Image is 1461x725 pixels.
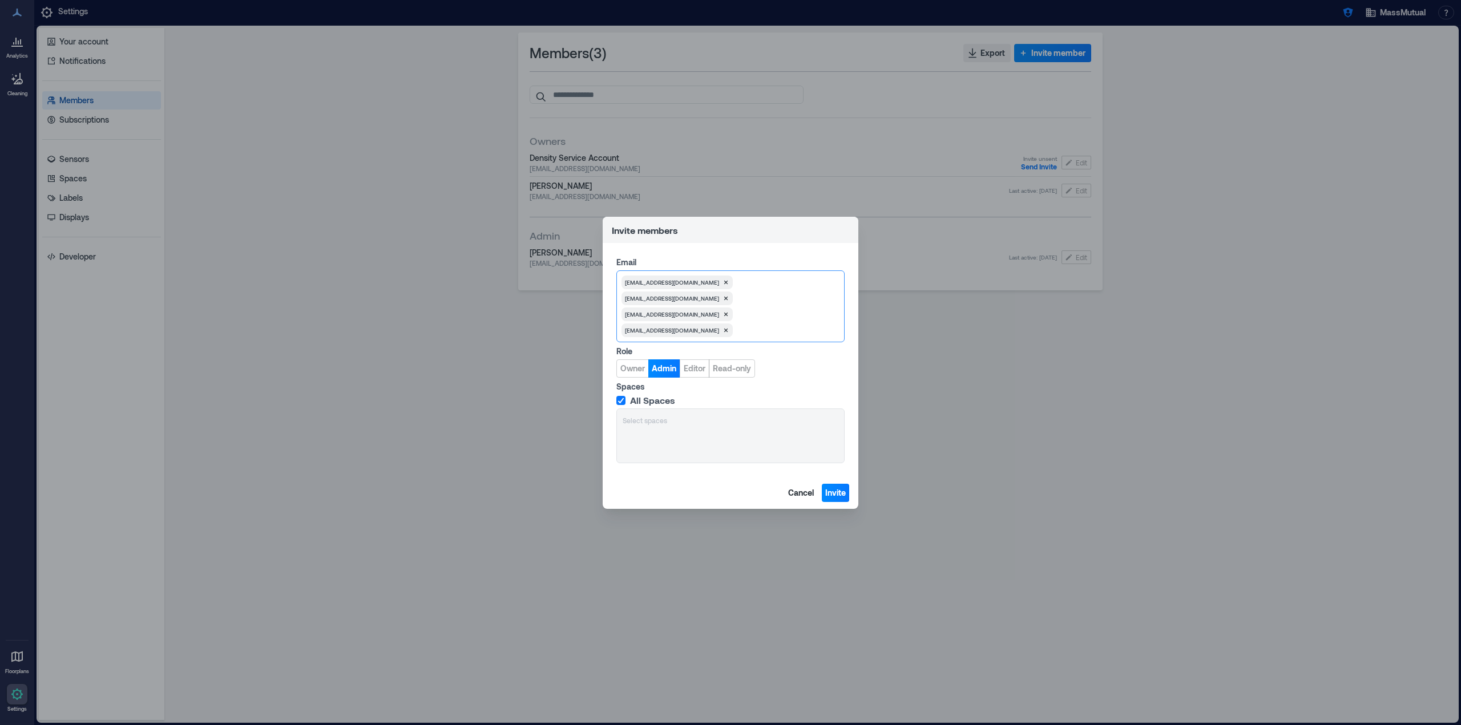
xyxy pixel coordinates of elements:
[684,363,705,374] span: Editor
[616,346,842,357] label: Role
[825,487,846,499] span: Invite
[648,359,680,378] button: Admin
[785,484,817,502] button: Cancel
[603,217,858,243] header: Invite members
[625,310,719,319] span: [EMAIL_ADDRESS][DOMAIN_NAME]
[788,487,814,499] span: Cancel
[625,326,719,335] span: [EMAIL_ADDRESS][DOMAIN_NAME]
[709,359,755,378] button: Read-only
[616,257,842,268] label: Email
[713,363,751,374] span: Read-only
[680,359,709,378] button: Editor
[630,395,675,406] span: All Spaces
[620,363,645,374] span: Owner
[616,381,842,392] label: Spaces
[652,363,676,374] span: Admin
[625,278,719,287] span: [EMAIL_ADDRESS][DOMAIN_NAME]
[625,294,719,303] span: [EMAIL_ADDRESS][DOMAIN_NAME]
[616,359,649,378] button: Owner
[822,484,849,502] button: Invite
